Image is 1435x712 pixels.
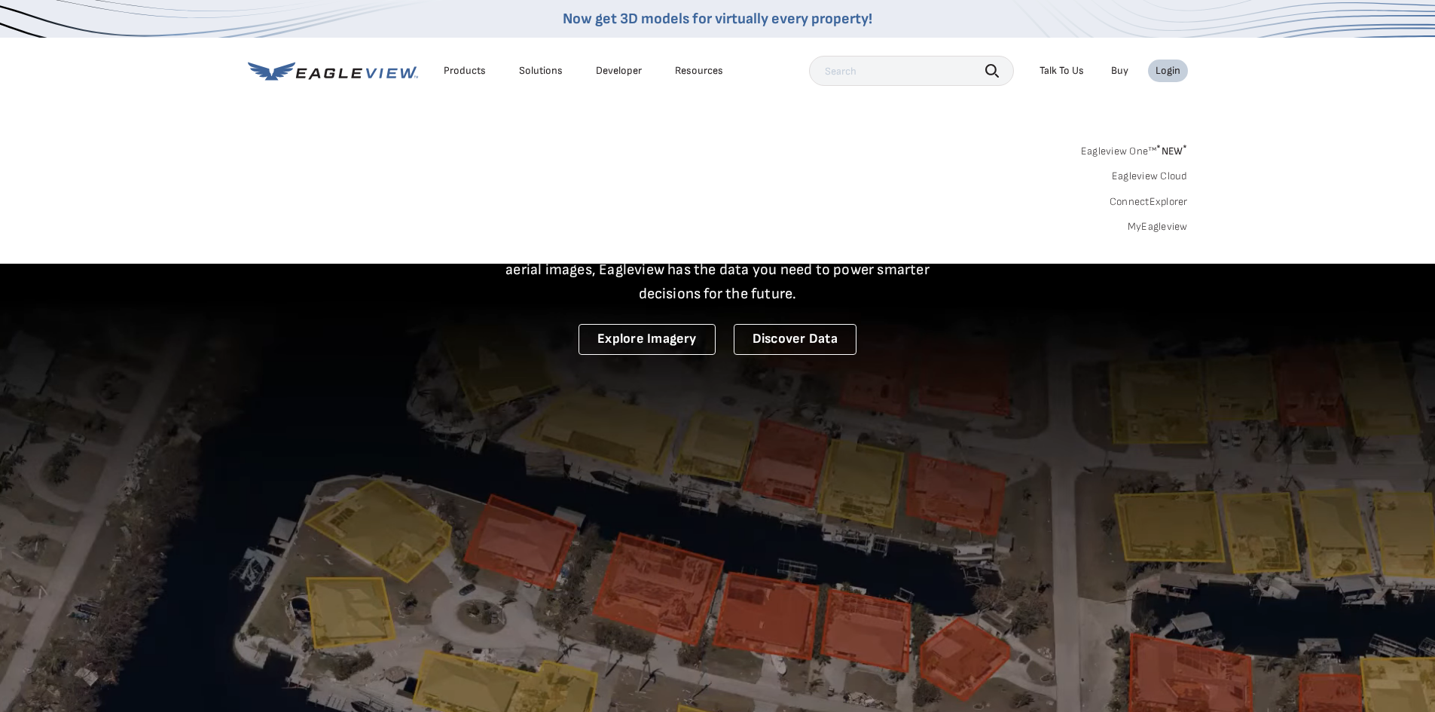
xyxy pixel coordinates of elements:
span: NEW [1156,145,1187,157]
input: Search [809,56,1014,86]
p: A new era starts here. Built on more than 3.5 billion high-resolution aerial images, Eagleview ha... [487,234,948,306]
div: Resources [675,64,723,78]
a: ConnectExplorer [1110,195,1188,209]
a: Now get 3D models for virtually every property! [563,10,872,28]
div: Talk To Us [1040,64,1084,78]
a: Buy [1111,64,1128,78]
div: Solutions [519,64,563,78]
div: Login [1156,64,1180,78]
a: Eagleview One™*NEW* [1081,140,1188,157]
a: Developer [596,64,642,78]
a: Explore Imagery [579,324,716,355]
a: MyEagleview [1128,220,1188,234]
a: Eagleview Cloud [1112,170,1188,183]
a: Discover Data [734,324,856,355]
div: Products [444,64,486,78]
